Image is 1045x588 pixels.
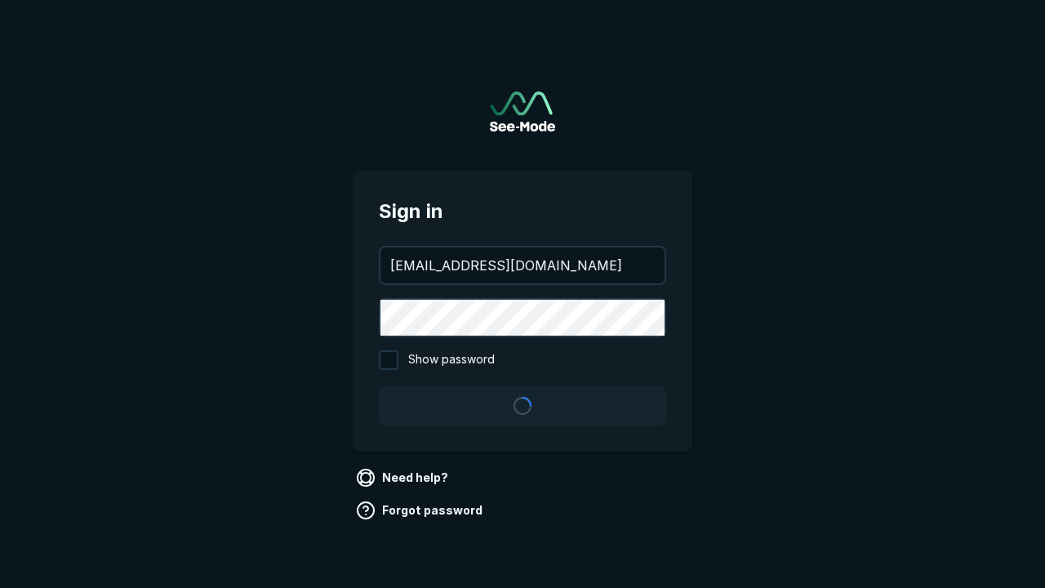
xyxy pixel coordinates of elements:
a: Need help? [353,465,455,491]
span: Show password [408,350,495,370]
img: See-Mode Logo [490,91,555,131]
a: Go to sign in [490,91,555,131]
input: your@email.com [380,247,665,283]
a: Forgot password [353,497,489,523]
span: Sign in [379,197,666,226]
